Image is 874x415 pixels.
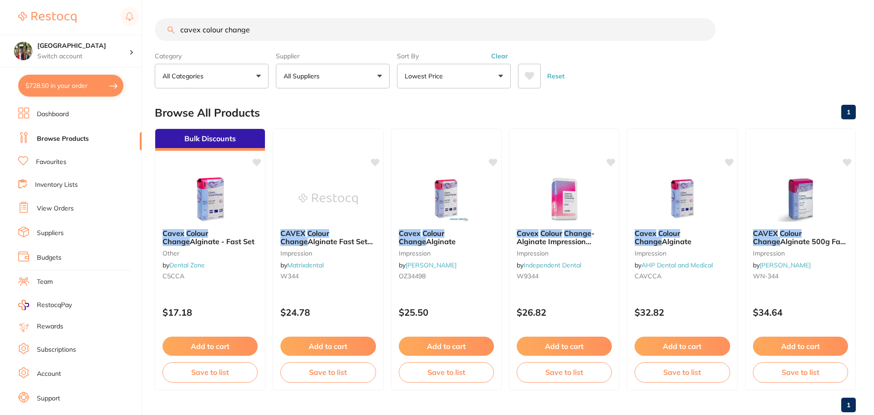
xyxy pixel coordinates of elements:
span: Alginate - Fast Set [190,237,254,246]
a: Suppliers [37,229,64,238]
img: Cavex Colour Change Alginate [653,176,712,222]
button: Add to cart [163,337,258,356]
small: impression [753,250,848,257]
a: Rewards [37,322,63,331]
button: Clear [488,52,511,60]
a: Team [37,277,53,287]
button: Reset [544,64,567,88]
small: impression [517,250,612,257]
button: Add to cart [753,337,848,356]
a: Subscriptions [37,345,76,354]
em: Change [163,237,190,246]
span: by [517,261,581,269]
label: Category [155,52,269,60]
a: Restocq Logo [18,7,76,28]
span: by [280,261,324,269]
p: $25.50 [399,307,494,318]
label: Sort By [397,52,511,60]
span: CAVCCA [635,272,661,280]
span: by [753,261,811,269]
em: Change [635,237,662,246]
span: W344 [280,272,299,280]
em: Colour [307,229,329,238]
img: RestocqPay [18,300,29,310]
button: All Categories [155,64,269,88]
button: Add to cart [399,337,494,356]
span: Alginate [662,237,691,246]
a: RestocqPay [18,300,72,310]
em: Cavex [635,229,656,238]
small: impression [635,250,730,257]
a: 1 [841,396,856,414]
button: Save to list [753,362,848,382]
a: [PERSON_NAME] [406,261,457,269]
b: Cavex Colour Change Alginate [635,229,730,246]
small: other [163,250,258,257]
p: $24.78 [280,307,376,318]
p: Lowest Price [405,72,447,81]
span: RestocqPay [37,301,72,310]
h4: Wanneroo Dental Centre [37,41,129,51]
span: C5CCA [163,272,184,280]
small: impression [280,250,376,257]
button: Save to list [163,362,258,382]
button: Save to list [635,362,730,382]
label: Supplier [276,52,390,60]
em: Cavex [517,229,539,238]
button: Save to list [517,362,612,382]
small: impression [399,250,494,257]
b: CAVEX Colour Change Alginate 500g Fast Set [753,229,848,246]
p: $17.18 [163,307,258,318]
button: Lowest Price [397,64,511,88]
img: Wanneroo Dental Centre [14,42,32,60]
em: Colour [422,229,444,238]
button: Add to cart [517,337,612,356]
a: Support [37,394,60,403]
em: CAVEX [753,229,778,238]
span: by [635,261,713,269]
a: Independent Dental [523,261,581,269]
span: WN-344 [753,272,778,280]
b: Cavex Colour Change Alginate - Fast Set [163,229,258,246]
p: All Categories [163,72,207,81]
button: All Suppliers [276,64,390,88]
img: Restocq Logo [18,12,76,23]
button: Add to cart [635,337,730,356]
img: CAVEX Colour Change Alginate 500g Fast Set [771,176,830,222]
em: Change [280,237,308,246]
span: by [399,261,457,269]
img: Cavex Colour Change Alginate [417,176,476,222]
a: Matrixdental [287,261,324,269]
a: 1 [841,103,856,121]
h2: Browse All Products [155,107,260,119]
em: Change [753,237,780,246]
a: Dashboard [37,110,69,119]
span: W9344 [517,272,539,280]
em: Colour [658,229,680,238]
em: Colour [780,229,802,238]
p: Switch account [37,52,129,61]
b: CAVEX Colour Change Alginate Fast Set 500g [280,229,376,246]
button: $728.50 in your order [18,75,123,97]
img: CAVEX Colour Change Alginate Fast Set 500g [299,176,358,222]
em: Colour [540,229,562,238]
img: Cavex Colour Change Alginate - Fast Set [181,176,240,222]
p: $26.82 [517,307,612,318]
a: AHP Dental and Medical [641,261,713,269]
a: Dental Zone [169,261,205,269]
em: Change [399,237,426,246]
p: All Suppliers [284,72,323,81]
em: Colour [186,229,208,238]
a: Browse Products [37,134,89,143]
em: Change [564,229,591,238]
span: - Alginate Impression Material **Buy 5 ** Receive 1 free** [517,229,610,263]
span: Alginate [426,237,456,246]
a: Account [37,369,61,379]
p: $32.82 [635,307,730,318]
em: Cavex [163,229,184,238]
b: Cavex Colour Change Alginate [399,229,494,246]
a: Favourites [36,158,66,167]
span: by [163,261,205,269]
button: Add to cart [280,337,376,356]
b: Cavex Colour Change - Alginate Impression Material **Buy 5 ** Receive 1 free** [517,229,612,246]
